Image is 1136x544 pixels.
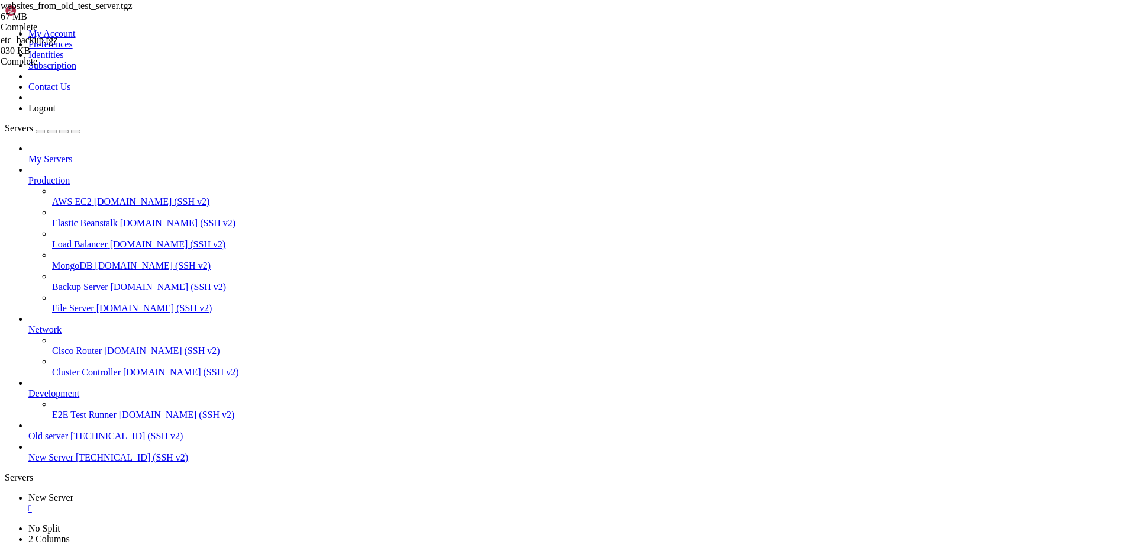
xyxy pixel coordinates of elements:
[1,1,133,11] span: websites_from_old_test_server.tgz
[1,46,119,56] div: 830 KB
[1,56,119,67] div: Complete
[1,35,119,56] span: etc_backup.tgz
[1,11,119,22] div: 67 MB
[1,1,133,22] span: websites_from_old_test_server.tgz
[1,22,119,33] div: Complete
[1,35,57,45] span: etc_backup.tgz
